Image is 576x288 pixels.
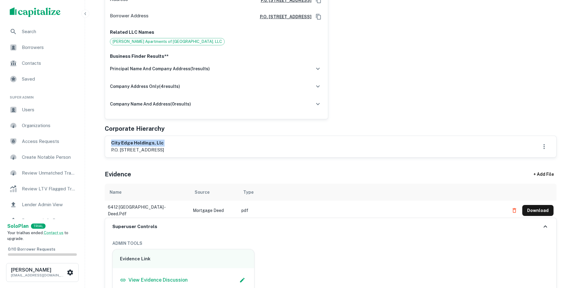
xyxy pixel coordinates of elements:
[22,154,76,161] span: Create Notable Person
[110,39,224,45] span: [PERSON_NAME] Apartments of [GEOGRAPHIC_DATA], LLC
[112,240,549,247] h6: ADMIN TOOLS
[111,140,164,147] h6: city edge holdings, llc
[22,201,76,208] span: Lender Admin View
[5,24,80,39] a: Search
[105,184,190,201] th: Name
[5,40,80,55] a: Borrowers
[546,239,576,269] iframe: Chat Widget
[110,29,323,36] p: Related LLC Names
[238,276,247,285] button: Edit Slack Link
[7,231,68,241] span: Your trial has ended. to upgrade.
[111,146,164,154] p: p.o. [STREET_ADDRESS]
[522,205,554,216] button: Download
[110,65,210,72] h6: principal name and company address ( 1 results)
[22,60,76,67] span: Contacts
[22,217,76,224] span: Borrower Info Requests
[190,184,238,201] th: Source
[7,223,29,229] strong: Solo Plan
[238,201,506,220] td: pdf
[6,263,79,282] button: [PERSON_NAME][EMAIL_ADDRESS][DOMAIN_NAME]
[5,134,80,149] a: Access Requests
[5,72,80,86] a: Saved
[120,276,188,284] a: View Evidence Discussion
[255,13,312,20] a: p.o. [STREET_ADDRESS]
[7,223,29,230] a: SoloPlan
[11,272,66,278] p: [EMAIL_ADDRESS][DOMAIN_NAME]
[5,56,80,71] a: Contacts
[22,75,76,83] span: Saved
[112,223,157,230] h6: Superuser Controls
[5,182,80,196] a: Review LTV Flagged Transactions
[523,169,565,180] div: + Add File
[5,88,80,102] li: Super Admin
[22,185,76,193] span: Review LTV Flagged Transactions
[22,28,76,35] span: Search
[105,201,190,220] td: 6412 [GEOGRAPHIC_DATA] - deed.pdf
[105,184,557,218] div: scrollable content
[243,189,254,196] div: Type
[5,150,80,165] a: Create Notable Person
[190,201,238,220] td: Mortgage Deed
[110,12,148,21] p: Borrower Address
[238,184,506,201] th: Type
[314,12,323,21] button: Copy Address
[5,197,80,212] a: Lender Admin View
[8,247,55,252] span: 0 / 10 Borrower Requests
[31,224,46,229] div: TRIAL
[22,44,76,51] span: Borrowers
[120,255,247,262] h6: Evidence Link
[5,166,80,180] a: Review Unmatched Transactions
[105,124,165,133] h5: Corporate Hierarchy
[110,189,121,196] div: Name
[22,106,76,113] span: Users
[195,189,210,196] div: Source
[10,7,61,17] img: capitalize-logo.png
[110,53,323,60] p: Business Finder Results**
[5,102,80,117] a: Users
[22,138,76,145] span: Access Requests
[22,122,76,129] span: Organizations
[44,231,63,235] a: Contact us
[5,118,80,133] a: Organizations
[110,83,180,90] h6: company address only ( 4 results)
[11,268,66,272] h6: [PERSON_NAME]
[110,101,191,107] h6: company name and address ( 0 results)
[128,276,188,284] p: View Evidence Discussion
[105,170,131,179] h5: Evidence
[509,206,520,215] button: Delete file
[22,169,76,177] span: Review Unmatched Transactions
[5,213,80,228] a: Borrower Info Requests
